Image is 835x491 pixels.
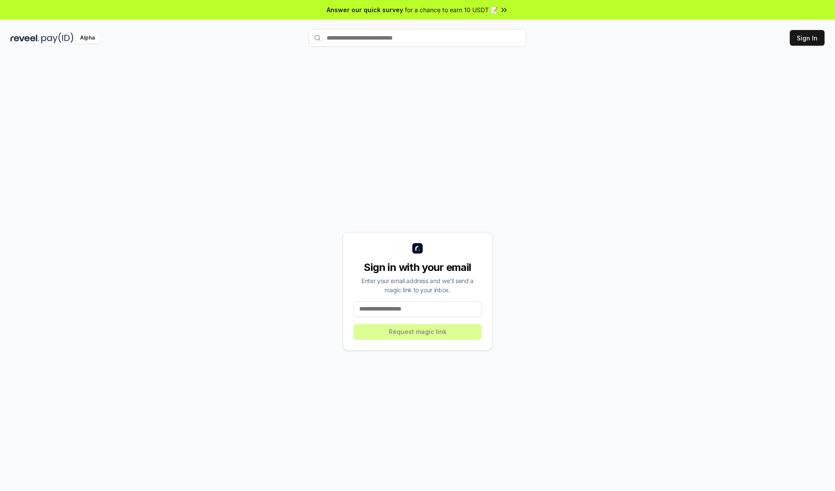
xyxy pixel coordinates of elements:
span: Answer our quick survey [327,5,403,14]
img: pay_id [41,33,73,43]
button: Sign In [790,30,825,46]
img: reveel_dark [10,33,40,43]
img: logo_small [412,243,423,254]
div: Enter your email address and we’ll send a magic link to your inbox. [354,276,481,294]
span: for a chance to earn 10 USDT 📝 [405,5,498,14]
div: Sign in with your email [354,261,481,274]
div: Alpha [75,33,100,43]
